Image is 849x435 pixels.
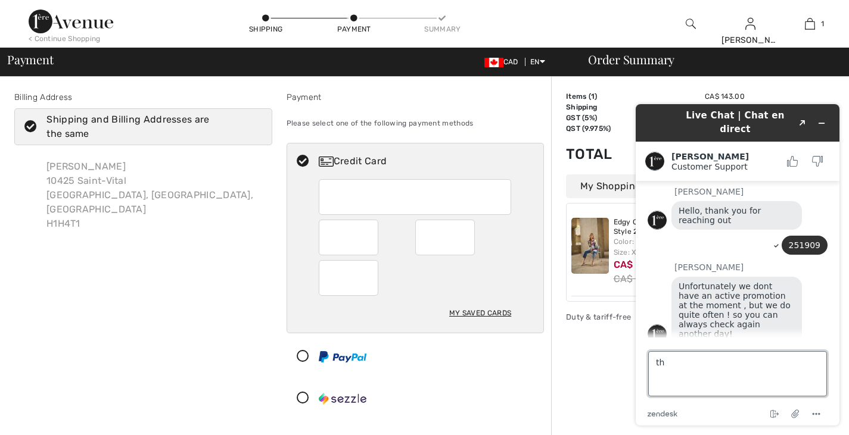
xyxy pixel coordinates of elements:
[425,224,467,251] iframe: Secure Credit Card Frame - Expiration Year
[745,17,755,31] img: My Info
[29,33,101,44] div: < Continue Shopping
[574,54,842,65] div: Order Summary
[614,259,652,270] span: CA$ 143
[745,18,755,29] a: Sign In
[248,24,284,35] div: Shipping
[566,174,745,198] div: My Shopping Bag (1 Item)
[571,218,609,274] img: Edgy Casual Waist-Length Jacket Style 251909
[484,58,523,66] span: CAD
[566,311,745,323] div: Duty & tariff-free | Uninterrupted shipping
[566,123,633,134] td: QST (9.975%)
[591,92,595,101] span: 1
[319,154,536,168] div: Credit Card
[336,24,372,35] div: Payment
[37,150,272,240] div: [PERSON_NAME] 10425 Saint-Vital [GEOGRAPHIC_DATA], [GEOGRAPHIC_DATA], [GEOGRAPHIC_DATA] H1H4T1
[328,264,371,292] iframe: Secure Credit Card Frame - CVV
[626,95,849,435] iframe: Find more information here
[566,91,633,102] td: Items ( )
[722,34,780,46] div: [PERSON_NAME]
[484,58,503,67] img: Canadian Dollar
[614,218,740,236] a: Edgy Casual Waist-Length Jacket Style 251909
[319,393,366,405] img: Sezzle
[29,10,113,33] img: 1ère Avenue
[46,112,254,141] div: Shipping and Billing Addresses are the same
[530,58,545,66] span: EN
[780,17,839,31] a: 1
[805,17,815,31] img: My Bag
[449,303,511,323] div: My Saved Cards
[614,273,653,284] s: CA$ 239
[424,24,460,35] div: Summary
[566,102,633,112] td: Shipping
[319,351,366,362] img: PayPal
[614,236,740,258] div: Color: Vanilla/Multi Size: XS
[566,134,633,174] td: Total
[328,183,503,211] iframe: Secure Credit Card Frame - Credit Card Number
[14,91,272,104] div: Billing Address
[633,91,745,102] td: CA$ 143.00
[686,17,696,31] img: search the website
[821,18,824,29] span: 1
[319,157,334,167] img: Credit Card
[566,112,633,123] td: GST (5%)
[287,108,545,138] div: Please select one of the following payment methods
[26,8,51,19] span: Chat
[328,224,371,251] iframe: Secure Credit Card Frame - Expiration Month
[7,54,53,65] span: Payment
[287,91,545,104] div: Payment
